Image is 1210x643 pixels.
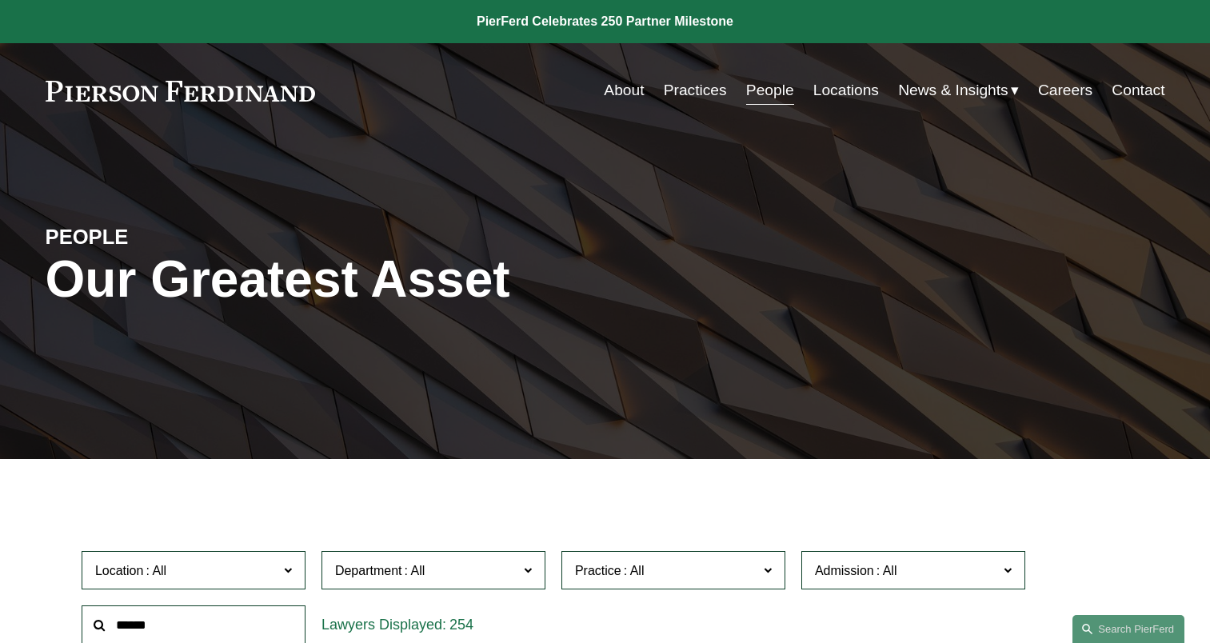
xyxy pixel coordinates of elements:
[898,77,1008,105] span: News & Insights
[1038,75,1092,106] a: Careers
[1072,615,1184,643] a: Search this site
[746,75,794,106] a: People
[815,564,874,577] span: Admission
[575,564,621,577] span: Practice
[898,75,1019,106] a: folder dropdown
[813,75,879,106] a: Locations
[1112,75,1164,106] a: Contact
[449,617,473,633] span: 254
[95,564,144,577] span: Location
[604,75,644,106] a: About
[46,224,325,250] h4: PEOPLE
[664,75,727,106] a: Practices
[46,250,792,309] h1: Our Greatest Asset
[335,564,402,577] span: Department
